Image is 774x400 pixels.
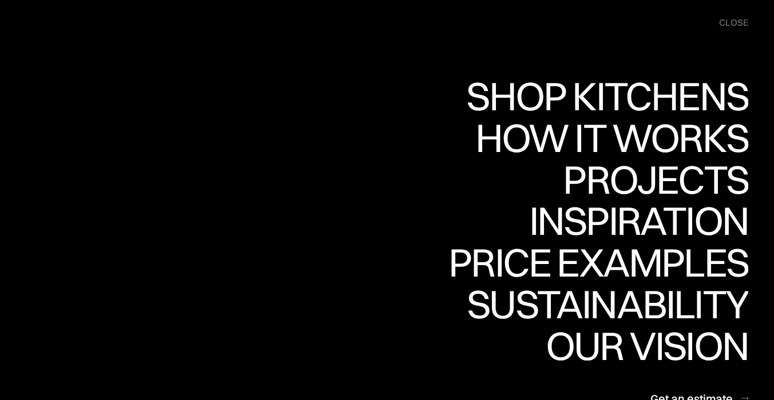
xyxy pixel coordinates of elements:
div: Projects [563,199,748,239]
div: Inspiration [513,201,748,241]
div: Sustainability [457,324,748,364]
div: How it works [473,118,748,158]
div: Inspiration [513,241,748,281]
a: ProjectsProjects [563,159,748,201]
div: How it works [473,158,748,198]
div: Sustainability [457,284,748,324]
div: close [719,17,748,29]
a: How it worksHow it works [473,118,748,159]
div: Our vision [536,326,748,366]
a: Price examplesPrice examples [448,242,748,284]
div: Shop Kitchens [461,116,748,156]
div: Price examples [448,282,748,322]
div: Price examples [448,242,748,282]
a: Shop KitchensShop Kitchens [461,76,748,118]
div: Shop Kitchens [461,76,748,116]
a: SustainabilitySustainability [457,284,748,326]
a: InspirationInspiration [513,201,748,242]
a: Our visionOur vision [536,326,748,367]
div: menu [708,11,748,34]
div: Projects [563,159,748,199]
